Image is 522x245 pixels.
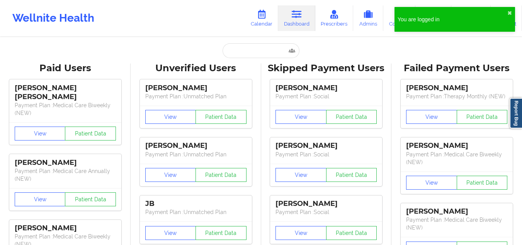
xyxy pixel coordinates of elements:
div: [PERSON_NAME] [406,207,507,216]
p: Payment Plan : Unmatched Plan [145,151,247,158]
p: Payment Plan : Social [275,208,377,216]
p: Payment Plan : Social [275,93,377,100]
button: View [275,168,326,182]
p: Payment Plan : Medical Care Biweekly (NEW) [406,216,507,231]
p: Payment Plan : Social [275,151,377,158]
button: View [15,192,66,206]
div: Skipped Payment Users [267,62,386,74]
div: [PERSON_NAME] [PERSON_NAME] [15,84,116,101]
p: Payment Plan : Unmatched Plan [145,208,247,216]
div: [PERSON_NAME] [275,141,377,150]
a: Report Bug [510,98,522,128]
button: View [275,110,326,124]
div: Failed Payment Users [397,62,517,74]
button: Patient Data [457,176,508,190]
button: View [15,127,66,140]
div: JB [145,199,247,208]
div: You are logged in [398,15,507,23]
div: [PERSON_NAME] [275,84,377,93]
button: Patient Data [326,110,377,124]
div: [PERSON_NAME] [15,158,116,167]
button: Patient Data [196,226,247,240]
button: Patient Data [196,168,247,182]
button: View [275,226,326,240]
div: [PERSON_NAME] [15,224,116,233]
p: Payment Plan : Medical Care Biweekly (NEW) [15,101,116,117]
button: Patient Data [326,226,377,240]
button: View [145,226,196,240]
button: View [406,176,457,190]
div: Unverified Users [136,62,256,74]
div: [PERSON_NAME] [275,199,377,208]
a: Dashboard [278,5,315,31]
a: Prescribers [315,5,354,31]
button: Patient Data [65,192,116,206]
button: View [406,110,457,124]
p: Payment Plan : Therapy Monthly (NEW) [406,93,507,100]
div: [PERSON_NAME] [145,141,247,150]
div: Paid Users [5,62,125,74]
div: [PERSON_NAME] [406,84,507,93]
div: [PERSON_NAME] [406,141,507,150]
button: Patient Data [65,127,116,140]
a: Admins [353,5,383,31]
button: View [145,168,196,182]
button: close [507,10,512,16]
button: Patient Data [196,110,247,124]
div: [PERSON_NAME] [145,84,247,93]
p: Payment Plan : Medical Care Biweekly (NEW) [406,151,507,166]
button: Patient Data [326,168,377,182]
p: Payment Plan : Unmatched Plan [145,93,247,100]
a: Calendar [245,5,278,31]
button: View [145,110,196,124]
a: Coaches [383,5,415,31]
button: Patient Data [457,110,508,124]
p: Payment Plan : Medical Care Annually (NEW) [15,167,116,183]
